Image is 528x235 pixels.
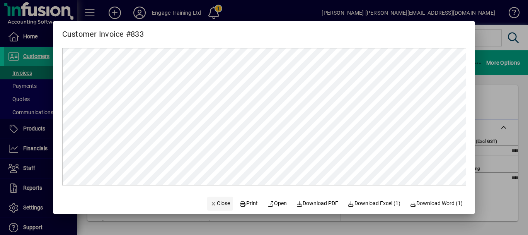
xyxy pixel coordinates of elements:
[410,199,463,208] span: Download Word (1)
[407,197,466,211] button: Download Word (1)
[210,199,230,208] span: Close
[267,199,287,208] span: Open
[236,197,261,211] button: Print
[264,197,290,211] a: Open
[296,199,339,208] span: Download PDF
[344,197,404,211] button: Download Excel (1)
[347,199,400,208] span: Download Excel (1)
[293,197,342,211] a: Download PDF
[207,197,233,211] button: Close
[53,21,153,40] h2: Customer Invoice #833
[240,199,258,208] span: Print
